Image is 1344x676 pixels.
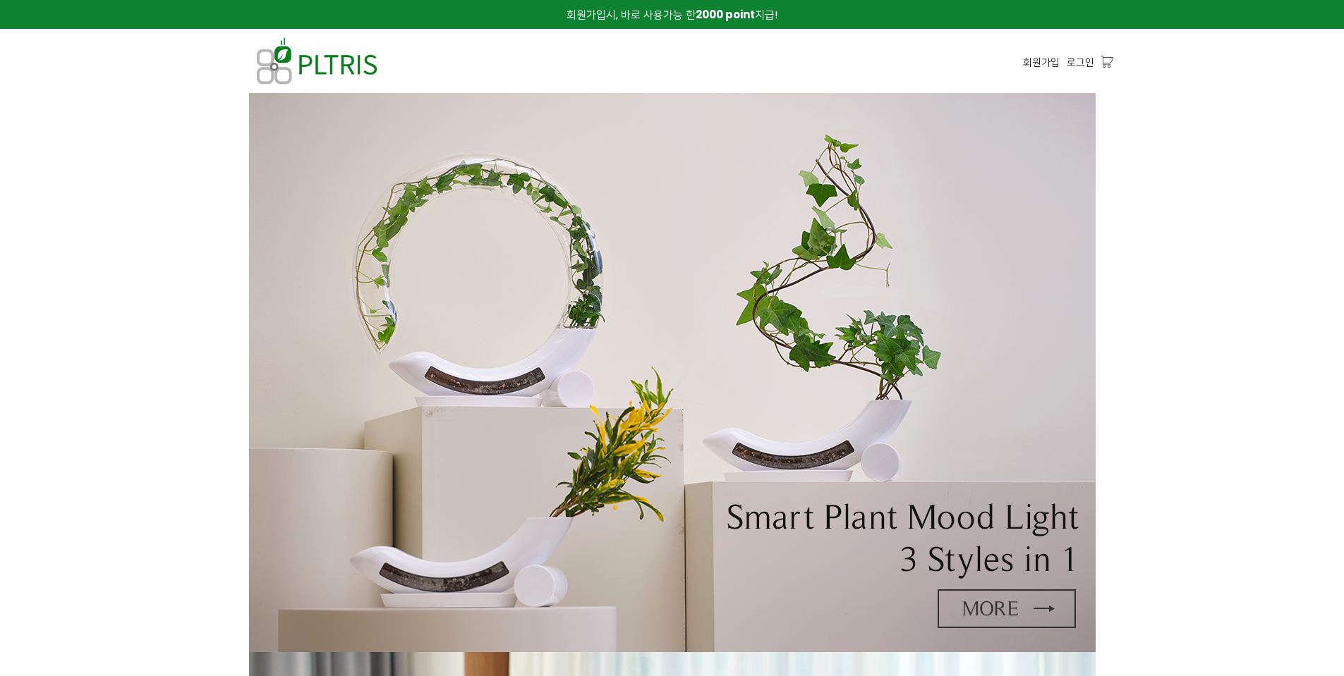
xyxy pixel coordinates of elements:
a: 회원가입 [1023,54,1060,70]
a: 로그인 [1067,54,1094,70]
span: 회원가입시, 바로 사용가능 한 지급! [567,7,777,22]
strong: 2000 point [696,7,755,22]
